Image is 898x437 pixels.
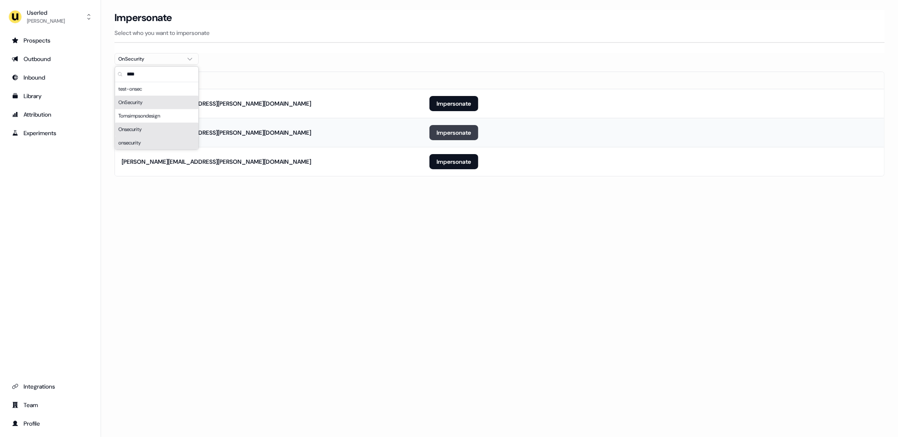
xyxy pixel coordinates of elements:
[12,36,89,45] div: Prospects
[122,157,311,166] div: [PERSON_NAME][EMAIL_ADDRESS][PERSON_NAME][DOMAIN_NAME]
[122,128,311,137] div: [PERSON_NAME][EMAIL_ADDRESS][PERSON_NAME][DOMAIN_NAME]
[115,29,885,37] p: Select who you want to impersonate
[429,154,478,169] button: Impersonate
[115,11,172,24] h3: Impersonate
[118,55,181,63] div: OnSecurity
[7,89,94,103] a: Go to templates
[7,126,94,140] a: Go to experiments
[12,55,89,63] div: Outbound
[7,71,94,84] a: Go to Inbound
[12,110,89,119] div: Attribution
[115,136,198,149] div: onsecurity
[115,53,199,65] button: OnSecurity
[115,123,198,136] div: Onsecurity
[7,380,94,393] a: Go to integrations
[115,109,198,123] div: Tomsimpsondesign
[429,125,478,140] button: Impersonate
[7,108,94,121] a: Go to attribution
[27,17,65,25] div: [PERSON_NAME]
[7,398,94,412] a: Go to team
[429,96,478,111] button: Impersonate
[7,7,94,27] button: Userled[PERSON_NAME]
[27,8,65,17] div: Userled
[12,92,89,100] div: Library
[7,417,94,430] a: Go to profile
[12,401,89,409] div: Team
[7,52,94,66] a: Go to outbound experience
[12,129,89,137] div: Experiments
[12,73,89,82] div: Inbound
[7,34,94,47] a: Go to prospects
[115,72,423,89] th: Email
[122,99,311,108] div: [PERSON_NAME][EMAIL_ADDRESS][PERSON_NAME][DOMAIN_NAME]
[115,82,198,96] div: test-onsec
[12,382,89,391] div: Integrations
[12,419,89,428] div: Profile
[115,96,198,109] div: OnSecurity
